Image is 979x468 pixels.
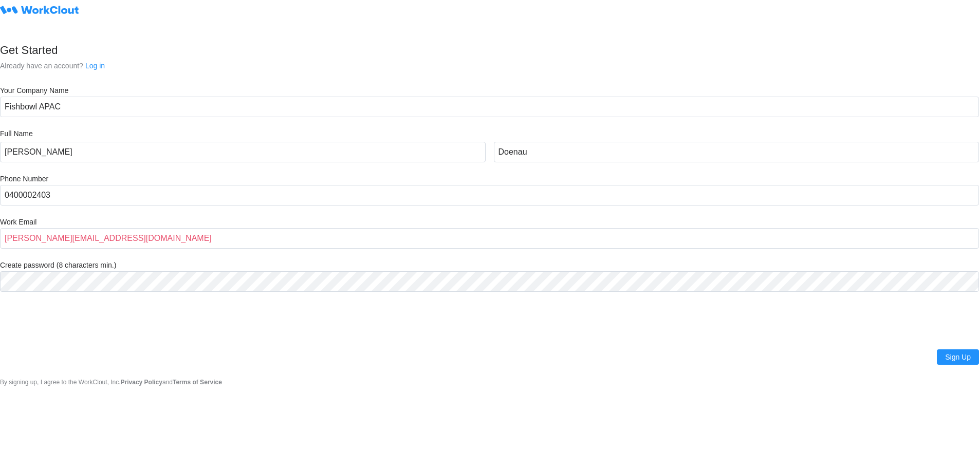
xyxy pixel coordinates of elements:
button: Sign Up [937,349,979,365]
a: Terms of Service [173,379,222,386]
a: Log in [85,62,105,70]
span: Sign Up [945,353,971,361]
a: Privacy Policy [121,379,162,386]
